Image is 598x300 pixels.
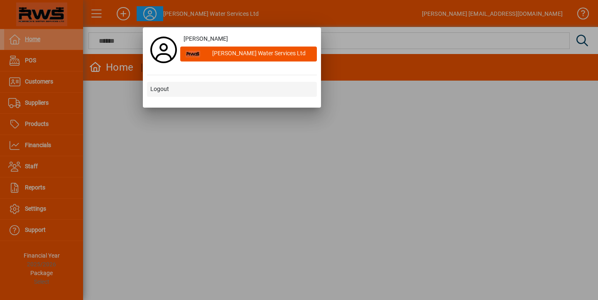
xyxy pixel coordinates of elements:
a: Profile [147,42,180,57]
span: [PERSON_NAME] [184,34,228,43]
button: Logout [147,82,317,97]
div: [PERSON_NAME] Water Services Ltd [206,47,317,61]
button: [PERSON_NAME] Water Services Ltd [180,47,317,61]
a: [PERSON_NAME] [180,32,317,47]
span: Logout [150,85,169,93]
